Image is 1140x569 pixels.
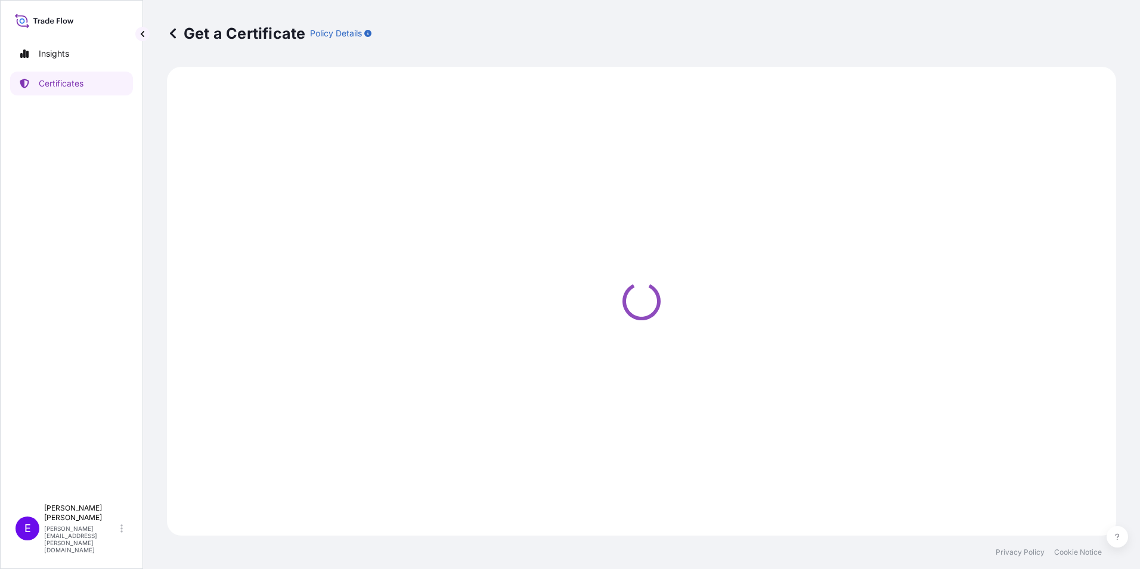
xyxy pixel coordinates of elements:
p: Insights [39,48,69,60]
a: Cookie Notice [1054,548,1102,557]
p: Policy Details [310,27,362,39]
p: [PERSON_NAME][EMAIL_ADDRESS][PERSON_NAME][DOMAIN_NAME] [44,525,118,553]
span: E [24,522,31,534]
p: Get a Certificate [167,24,305,43]
a: Certificates [10,72,133,95]
a: Insights [10,42,133,66]
a: Privacy Policy [996,548,1045,557]
div: Loading [174,74,1109,528]
p: Certificates [39,78,83,89]
p: [PERSON_NAME] [PERSON_NAME] [44,503,118,522]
